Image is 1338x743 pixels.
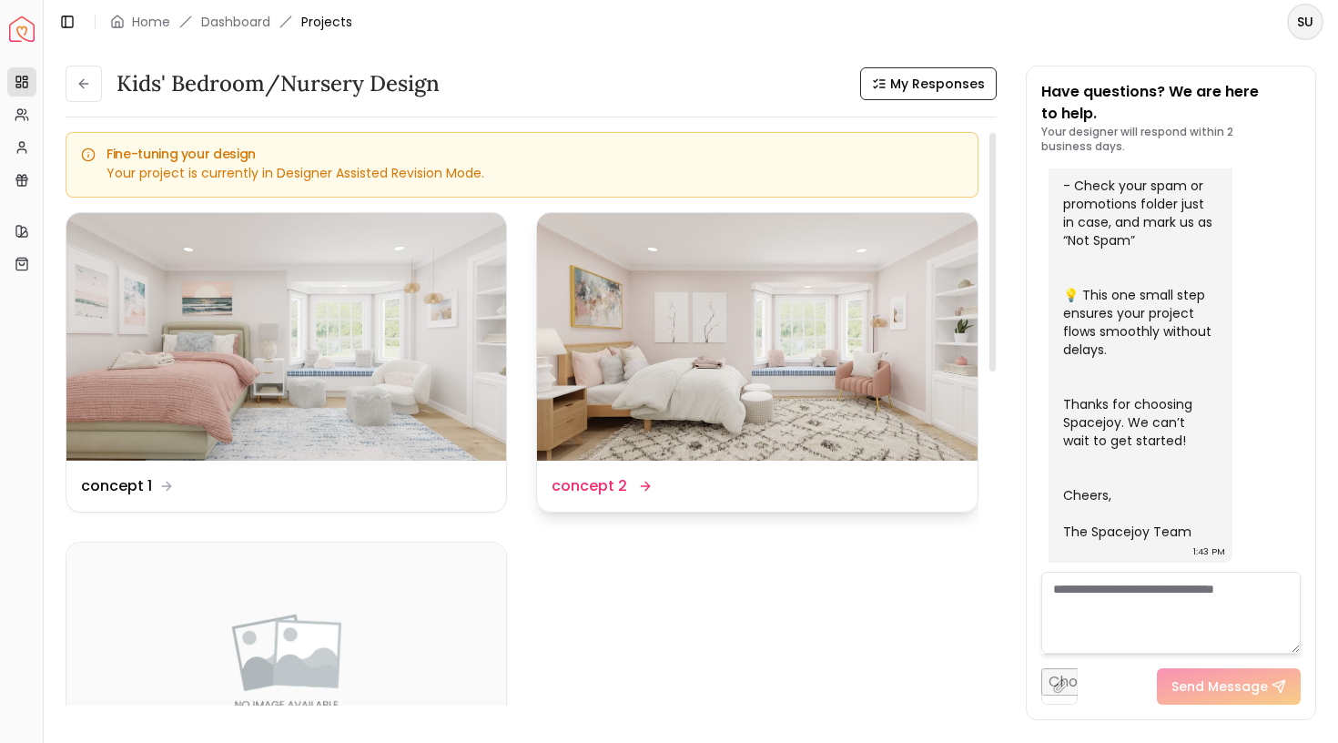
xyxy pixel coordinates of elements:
[860,67,997,100] button: My Responses
[81,164,963,182] div: Your project is currently in Designer Assisted Revision Mode.
[201,13,270,31] a: Dashboard
[9,16,35,42] img: Spacejoy Logo
[1287,4,1323,40] button: SU
[552,475,627,497] dd: concept 2
[537,213,977,461] img: concept 2
[1193,543,1225,561] div: 1:43 PM
[1041,125,1302,154] p: Your designer will respond within 2 business days.
[1041,81,1302,125] p: Have questions? We are here to help.
[536,212,978,513] a: concept 2concept 2
[66,213,506,461] img: concept 1
[81,148,963,160] h5: Fine-tuning your design
[81,475,152,497] dd: concept 1
[132,13,170,31] a: Home
[890,75,985,93] span: My Responses
[9,16,35,42] a: Spacejoy
[301,13,352,31] span: Projects
[117,69,440,98] h3: Kids' Bedroom/Nursery design
[1289,5,1322,38] span: SU
[110,13,352,31] nav: breadcrumb
[66,212,507,513] a: concept 1concept 1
